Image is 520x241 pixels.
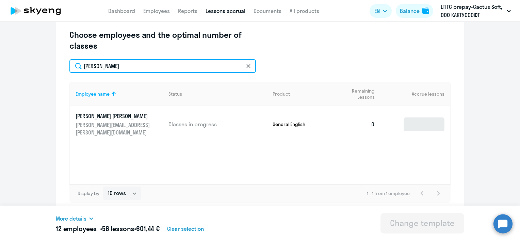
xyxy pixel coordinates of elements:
div: Employee name [76,91,110,97]
span: 601,44 € [136,224,160,233]
a: Dashboard [108,7,135,14]
p: [PERSON_NAME][EMAIL_ADDRESS][PERSON_NAME][DOMAIN_NAME] [76,121,152,136]
h3: Choose employees and the optimal number of classes [69,29,242,51]
p: General English [273,121,324,127]
div: Change template [390,218,455,228]
a: Employees [143,7,170,14]
div: Status [168,91,267,97]
span: Remaining Lessons [338,88,375,100]
a: Documents [254,7,281,14]
button: Change template [380,213,464,234]
input: Search by name, email, product or status [69,59,256,73]
div: Product [273,91,290,97]
p: [PERSON_NAME] [PERSON_NAME] [76,112,152,120]
img: balance [422,7,429,14]
span: More details [56,214,86,223]
a: Reports [178,7,197,14]
h5: 12 employees • • [56,224,160,234]
span: 1 - 1 from 1 employee [367,190,410,196]
div: Employee name [76,91,163,97]
td: 0 [333,106,380,142]
p: LTITC prepay-Cactus Soft, ООО КАКТУССОФТ [441,3,504,19]
div: Status [168,91,182,97]
a: Lessons accrual [206,7,245,14]
span: Display by: [78,190,100,196]
button: LTITC prepay-Cactus Soft, ООО КАКТУССОФТ [437,3,514,19]
a: [PERSON_NAME] [PERSON_NAME][PERSON_NAME][EMAIL_ADDRESS][PERSON_NAME][DOMAIN_NAME] [76,112,163,136]
span: Clear selection [167,225,204,233]
div: Balance [400,7,420,15]
button: Balancebalance [396,4,433,18]
a: All products [290,7,319,14]
button: EN [370,4,392,18]
p: Classes in progress [168,120,267,128]
div: Remaining Lessons [338,88,380,100]
span: 56 lessons [102,224,134,233]
th: Accrue lessons [380,82,450,106]
span: EN [374,7,380,15]
div: Product [273,91,333,97]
